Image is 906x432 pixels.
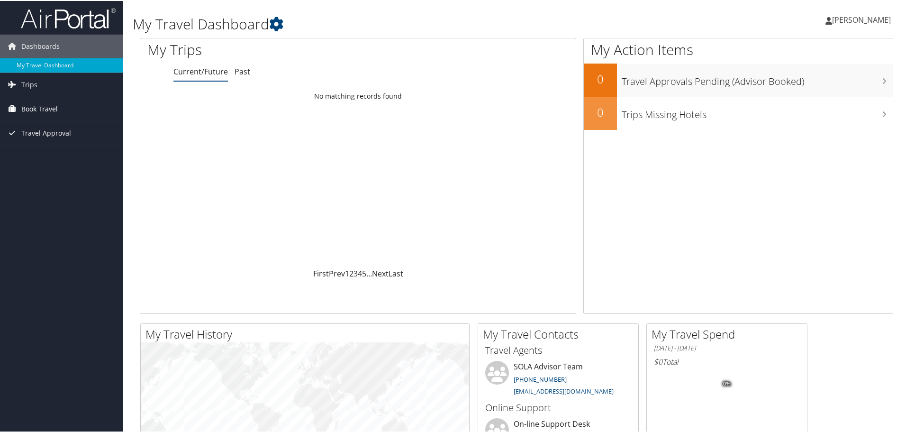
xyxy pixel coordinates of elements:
[485,400,631,414] h3: Online Support
[514,374,567,383] a: [PHONE_NUMBER]
[173,65,228,76] a: Current/Future
[372,267,389,278] a: Next
[483,325,638,341] h2: My Travel Contacts
[584,39,893,59] h1: My Action Items
[235,65,250,76] a: Past
[485,343,631,356] h3: Travel Agents
[584,63,893,96] a: 0Travel Approvals Pending (Advisor Booked)
[654,343,800,352] h6: [DATE] - [DATE]
[313,267,329,278] a: First
[21,6,116,28] img: airportal-logo.png
[584,70,617,86] h2: 0
[353,267,358,278] a: 3
[366,267,372,278] span: …
[832,14,891,24] span: [PERSON_NAME]
[622,102,893,120] h3: Trips Missing Hotels
[825,5,900,33] a: [PERSON_NAME]
[329,267,345,278] a: Prev
[652,325,807,341] h2: My Travel Spend
[723,380,731,386] tspan: 0%
[584,96,893,129] a: 0Trips Missing Hotels
[21,120,71,144] span: Travel Approval
[654,356,662,366] span: $0
[147,39,387,59] h1: My Trips
[358,267,362,278] a: 4
[480,360,636,399] li: SOLA Advisor Team
[133,13,644,33] h1: My Travel Dashboard
[140,87,576,104] td: No matching records found
[21,34,60,57] span: Dashboards
[514,386,614,395] a: [EMAIL_ADDRESS][DOMAIN_NAME]
[145,325,469,341] h2: My Travel History
[345,267,349,278] a: 1
[362,267,366,278] a: 5
[21,96,58,120] span: Book Travel
[622,69,893,87] h3: Travel Approvals Pending (Advisor Booked)
[654,356,800,366] h6: Total
[584,103,617,119] h2: 0
[389,267,403,278] a: Last
[21,72,37,96] span: Trips
[349,267,353,278] a: 2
